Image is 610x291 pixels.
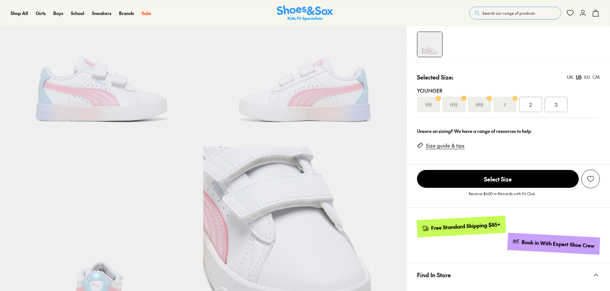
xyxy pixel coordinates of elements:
[592,74,600,80] div: CM
[36,10,46,16] span: Girls
[142,10,151,17] a: Sale
[277,5,333,21] img: SNS_Logo_Responsive.svg
[522,239,595,249] div: Book in With Expert Shoe Crew
[11,10,28,16] span: Shop All
[11,10,28,17] a: Shop All
[431,221,501,232] div: Free Standard Shipping $85+
[417,265,451,284] span: Find In Store
[417,73,453,81] p: Selected Size:
[450,101,457,108] s: 012
[504,101,506,108] s: 1
[277,5,333,21] a: Shoes & Sox
[417,170,579,188] button: Select Size
[92,10,111,17] a: Sneakers
[36,10,46,17] a: Girls
[53,10,63,17] a: Boys
[469,191,535,202] p: Receive $6.00 in Rewards with Fit Club
[92,10,111,16] span: Sneakers
[119,10,134,17] a: Brands
[584,74,590,80] div: EU
[71,10,84,16] span: School
[407,263,610,287] button: Find In Store
[417,32,442,57] img: 4-534008_1
[142,10,151,16] span: Sale
[567,74,573,80] div: UK
[529,101,532,108] span: 2
[507,233,600,255] a: Book in With Expert Shoe Crew
[119,10,134,16] span: Brands
[576,74,582,80] div: US
[417,87,600,94] div: Younger
[425,101,432,108] s: 011
[71,10,84,17] a: School
[476,101,483,108] s: 013
[555,101,557,108] span: 3
[581,170,600,188] button: Add to Wishlist
[482,10,535,16] span: Search our range of products
[426,142,465,149] a: Size guide & tips
[417,128,600,134] div: Unsure on sizing? We have a range of resources to help
[53,10,63,16] span: Boys
[416,216,506,237] a: Free Standard Shipping $85+
[469,7,561,19] button: Search our range of products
